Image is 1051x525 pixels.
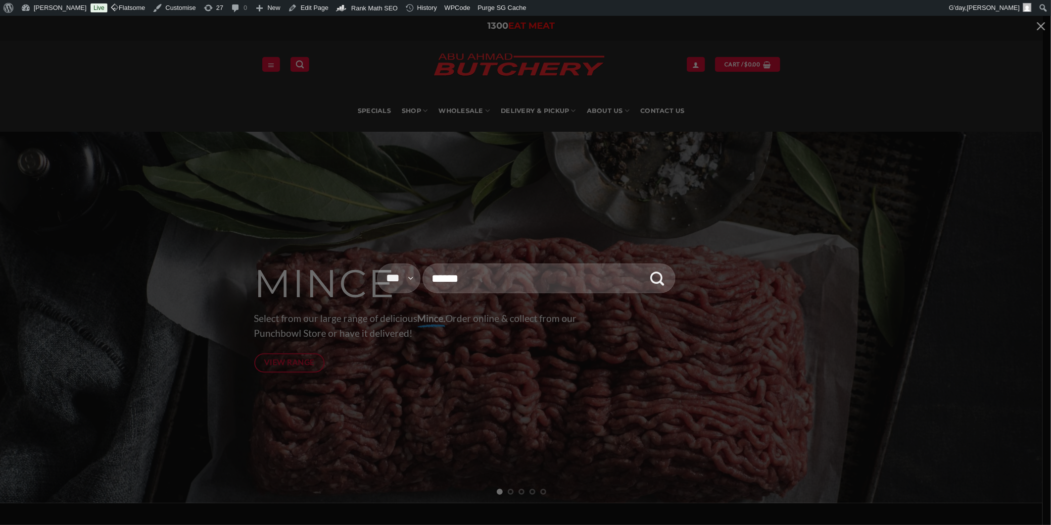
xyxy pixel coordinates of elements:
[1023,3,1032,12] img: Avatar of Adam Kawtharani
[643,264,672,293] button: Submit
[91,3,107,12] a: Live
[351,4,398,12] span: Rank Math SEO
[967,4,1020,11] span: [PERSON_NAME]
[1031,16,1051,36] button: Close (Esc)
